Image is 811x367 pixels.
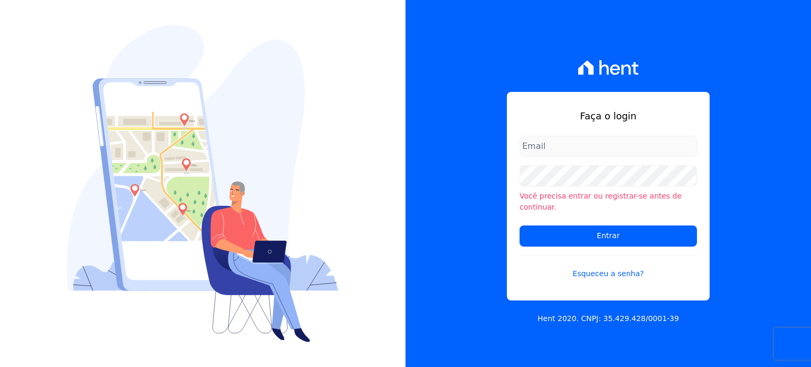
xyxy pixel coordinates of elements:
[520,225,697,247] input: Entrar
[520,191,697,213] li: Você precisa entrar ou registrar-se antes de continuar.
[520,255,697,279] a: Esqueceu a senha?
[537,313,679,324] p: Hent 2020. CNPJ: 35.429.428/0001-39
[67,25,338,342] img: Login
[520,109,697,123] h1: Faça o login
[520,136,697,157] input: Email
